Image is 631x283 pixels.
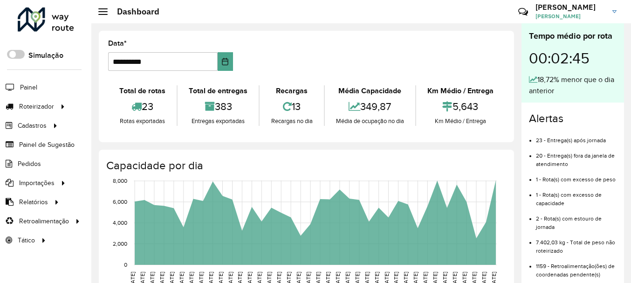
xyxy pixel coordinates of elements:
[327,117,413,126] div: Média de ocupação no dia
[19,178,55,188] span: Importações
[18,121,47,131] span: Cadastros
[529,112,617,125] h4: Alertas
[513,2,533,22] a: Contato Rápido
[262,117,321,126] div: Recargas no dia
[327,97,413,117] div: 349,87
[19,197,48,207] span: Relatórios
[113,199,127,205] text: 6,000
[536,207,617,231] li: 2 - Rota(s) com estouro de jornada
[19,216,69,226] span: Retroalimentação
[18,159,41,169] span: Pedidos
[19,140,75,150] span: Painel de Sugestão
[536,168,617,184] li: 1 - Rota(s) com excesso de peso
[262,97,321,117] div: 13
[113,178,127,184] text: 8,000
[180,117,256,126] div: Entregas exportadas
[180,85,256,97] div: Total de entregas
[536,145,617,168] li: 20 - Entrega(s) fora da janela de atendimento
[536,231,617,255] li: 7.402,03 kg - Total de peso não roteirizado
[262,85,321,97] div: Recargas
[28,50,63,61] label: Simulação
[529,42,617,74] div: 00:02:45
[19,102,54,111] span: Roteirizador
[218,52,233,71] button: Choose Date
[536,184,617,207] li: 1 - Rota(s) com excesso de capacidade
[535,12,605,21] span: [PERSON_NAME]
[20,83,37,92] span: Painel
[529,74,617,97] div: 18,72% menor que o dia anterior
[108,38,127,49] label: Data
[110,117,174,126] div: Rotas exportadas
[180,97,256,117] div: 383
[113,241,127,247] text: 2,000
[418,117,502,126] div: Km Médio / Entrega
[110,85,174,97] div: Total de rotas
[536,255,617,279] li: 1159 - Retroalimentação(ões) de coordenadas pendente(s)
[110,97,174,117] div: 23
[106,159,505,173] h4: Capacidade por dia
[529,30,617,42] div: Tempo médio por rota
[535,3,605,12] h3: [PERSON_NAME]
[418,85,502,97] div: Km Médio / Entrega
[18,235,35,245] span: Tático
[327,85,413,97] div: Média Capacidade
[124,262,127,268] text: 0
[108,7,159,17] h2: Dashboard
[113,220,127,226] text: 4,000
[418,97,502,117] div: 5,643
[536,129,617,145] li: 23 - Entrega(s) após jornada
